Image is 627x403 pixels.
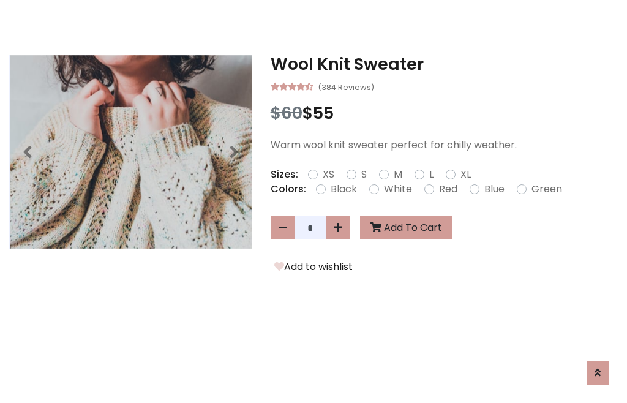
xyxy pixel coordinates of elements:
[331,182,357,197] label: Black
[10,55,252,249] img: Image
[484,182,505,197] label: Blue
[271,167,298,182] p: Sizes:
[460,167,471,182] label: XL
[360,216,452,239] button: Add To Cart
[384,182,412,197] label: White
[394,167,402,182] label: M
[271,104,618,123] h3: $
[271,138,618,153] p: Warm wool knit sweater perfect for chilly weather.
[429,167,434,182] label: L
[439,182,457,197] label: Red
[271,182,306,197] p: Colors:
[271,55,618,74] h3: Wool Knit Sweater
[313,102,334,124] span: 55
[531,182,562,197] label: Green
[323,167,334,182] label: XS
[361,167,367,182] label: S
[271,102,302,124] span: $60
[271,259,356,275] button: Add to wishlist
[318,79,374,94] small: (384 Reviews)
